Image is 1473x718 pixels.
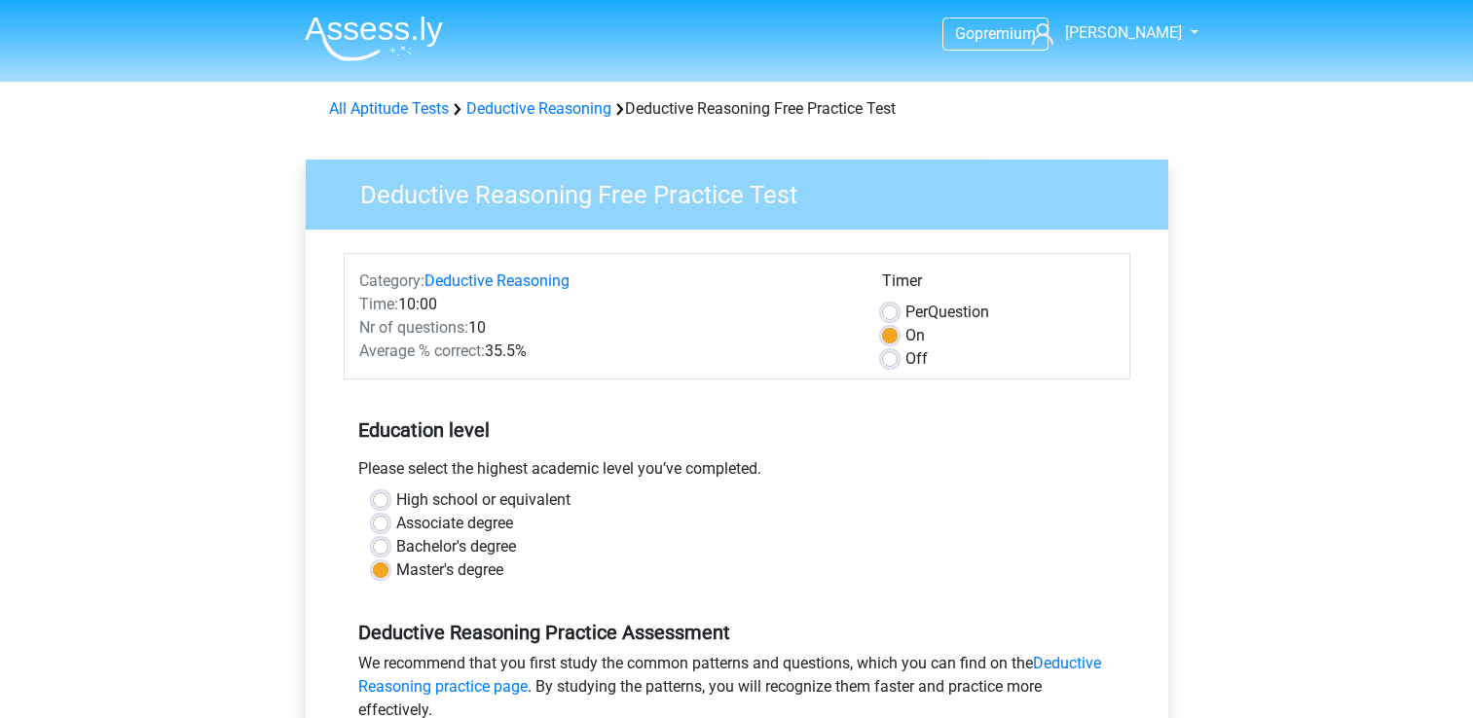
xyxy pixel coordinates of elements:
span: Nr of questions: [359,318,468,337]
span: Average % correct: [359,341,485,360]
span: Time: [359,295,398,313]
a: Deductive Reasoning [424,271,570,290]
label: Bachelor's degree [396,535,516,558]
label: Master's degree [396,558,503,582]
a: All Aptitude Tests [329,99,449,118]
h3: Deductive Reasoning Free Practice Test [337,172,1154,210]
span: premium [975,24,1036,43]
span: Category: [359,271,424,290]
label: On [905,324,925,347]
h5: Education level [358,411,1116,449]
span: Go [955,24,975,43]
h5: Deductive Reasoning Practice Assessment [358,621,1116,644]
span: Per [905,303,928,321]
span: [PERSON_NAME] [1065,23,1182,42]
div: Deductive Reasoning Free Practice Test [321,97,1153,121]
label: Associate degree [396,512,513,535]
div: 10 [345,316,867,340]
label: Question [905,301,989,324]
label: Off [905,347,928,371]
div: Please select the highest academic level you’ve completed. [344,457,1130,488]
label: High school or equivalent [396,488,571,512]
a: Deductive Reasoning [466,99,611,118]
div: 10:00 [345,293,867,316]
a: Gopremium [943,20,1048,47]
div: Timer [882,269,1115,301]
img: Assessly [305,16,443,61]
a: [PERSON_NAME] [1024,21,1184,45]
div: 35.5% [345,340,867,363]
